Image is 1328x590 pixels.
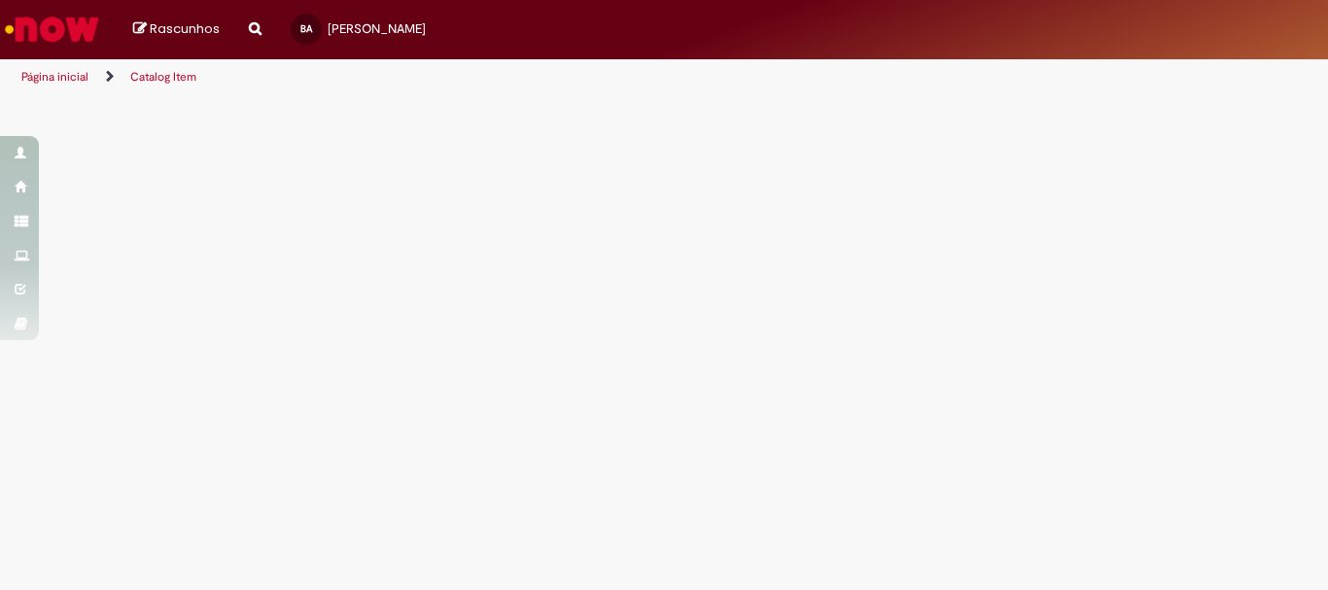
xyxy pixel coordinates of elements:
span: Rascunhos [150,19,220,38]
span: [PERSON_NAME] [328,20,426,37]
a: Catalog Item [130,69,196,85]
ul: Trilhas de página [15,59,871,95]
a: Página inicial [21,69,88,85]
a: Rascunhos [133,20,220,39]
span: BA [300,22,312,35]
img: ServiceNow [2,10,102,49]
